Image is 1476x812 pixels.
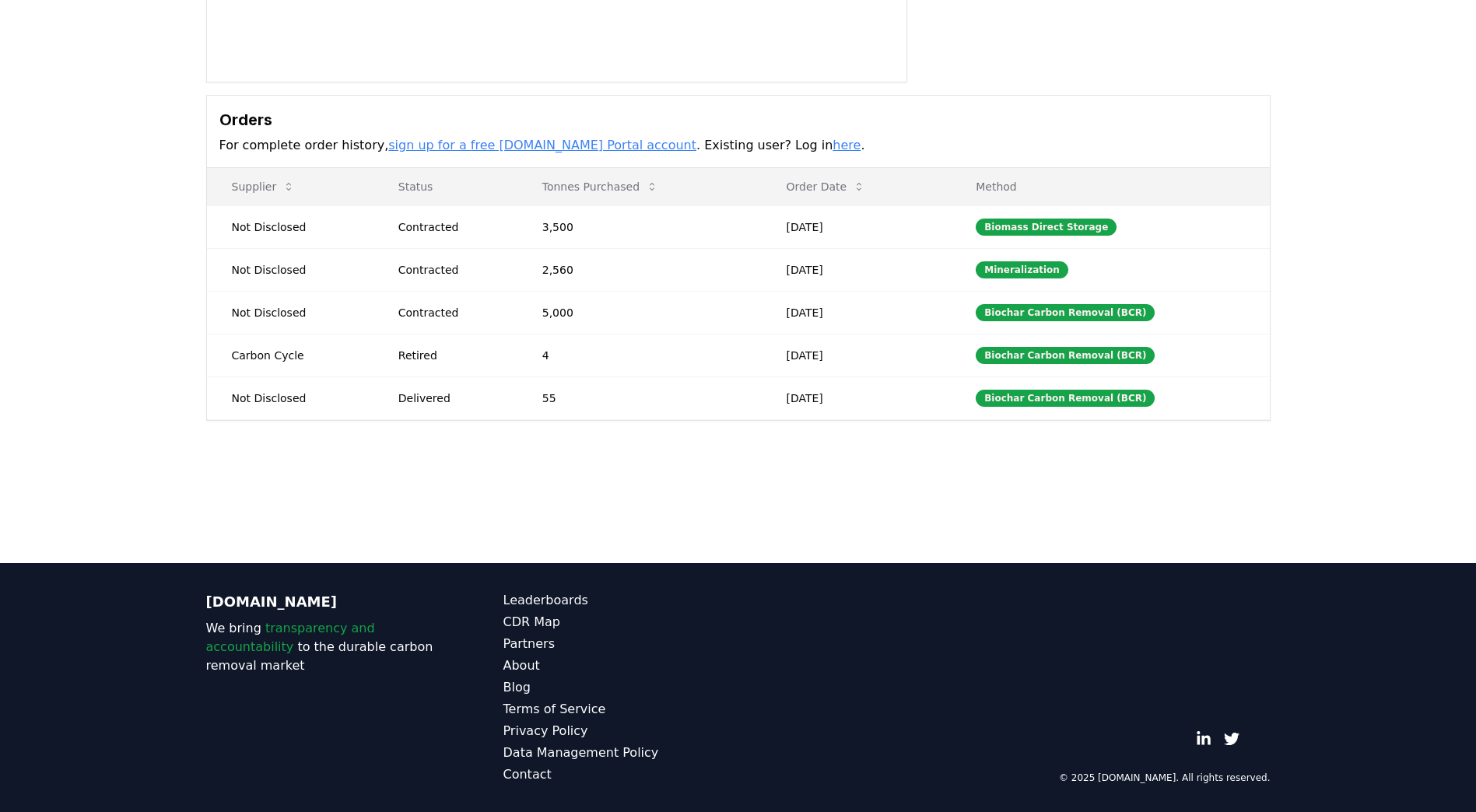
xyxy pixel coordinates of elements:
[398,390,505,406] div: Delivered
[963,179,1257,194] p: Method
[761,334,951,376] td: [DATE]
[503,678,738,697] a: Blog
[1196,731,1211,747] a: LinkedIn
[219,108,1257,131] h3: Orders
[976,390,1155,407] div: Biochar Carbon Removal (BCR)
[207,291,373,334] td: Not Disclosed
[219,171,308,202] button: Supplier
[517,334,762,376] td: 4
[206,591,441,613] p: [DOMAIN_NAME]
[517,376,762,419] td: 55
[517,205,762,248] td: 3,500
[503,591,738,610] a: Leaderboards
[207,205,373,248] td: Not Disclosed
[503,656,738,675] a: About
[207,334,373,376] td: Carbon Cycle
[761,376,951,419] td: [DATE]
[207,248,373,291] td: Not Disclosed
[503,744,738,762] a: Data Management Policy
[388,138,696,152] a: sign up for a free [DOMAIN_NAME] Portal account
[761,248,951,291] td: [DATE]
[398,262,505,278] div: Contracted
[206,619,441,675] p: We bring to the durable carbon removal market
[761,205,951,248] td: [DATE]
[773,171,878,202] button: Order Date
[530,171,671,202] button: Tonnes Purchased
[517,291,762,334] td: 5,000
[398,305,505,320] div: Contracted
[206,621,375,654] span: transparency and accountability
[761,291,951,334] td: [DATE]
[976,347,1155,364] div: Biochar Carbon Removal (BCR)
[503,613,738,632] a: CDR Map
[1059,772,1271,784] p: © 2025 [DOMAIN_NAME]. All rights reserved.
[503,765,738,784] a: Contact
[207,376,373,419] td: Not Disclosed
[503,722,738,740] a: Privacy Policy
[503,635,738,653] a: Partners
[398,219,505,235] div: Contracted
[976,304,1155,321] div: Biochar Carbon Removal (BCR)
[833,138,861,152] a: here
[976,261,1068,278] div: Mineralization
[503,700,738,719] a: Terms of Service
[1224,731,1239,747] a: Twitter
[517,248,762,291] td: 2,560
[386,179,505,194] p: Status
[976,219,1117,236] div: Biomass Direct Storage
[398,348,505,363] div: Retired
[219,136,1257,155] p: For complete order history, . Existing user? Log in .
